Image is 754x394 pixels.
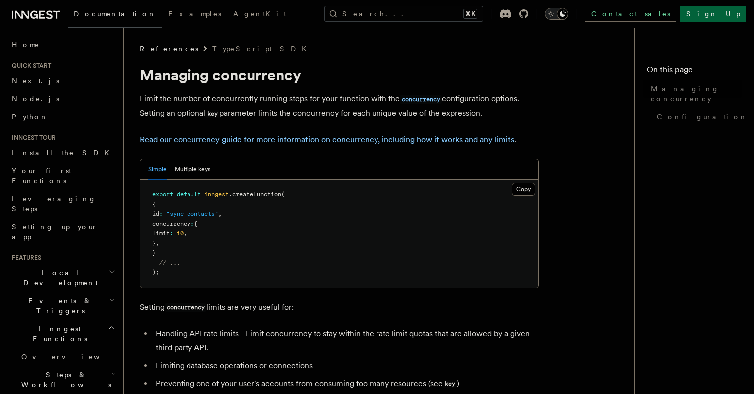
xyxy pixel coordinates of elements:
li: Limiting database operations or connections [153,359,539,373]
span: id [152,210,159,217]
li: Preventing one of your user's accounts from consuming too many resources (see ) [153,377,539,391]
kbd: ⌘K [463,9,477,19]
span: Inngest Functions [8,324,108,344]
a: Next.js [8,72,117,90]
span: Configuration [657,112,748,122]
a: Home [8,36,117,54]
h1: Managing concurrency [140,66,539,84]
span: Home [12,40,40,50]
code: key [443,380,457,388]
span: ); [152,269,159,276]
a: Python [8,108,117,126]
a: Overview [17,348,117,366]
button: Simple [148,159,167,180]
a: Your first Functions [8,162,117,190]
span: default [177,191,201,198]
button: Search...⌘K [324,6,483,22]
span: "sync-contacts" [166,210,218,217]
span: Managing concurrency [651,84,742,104]
span: .createFunction [229,191,281,198]
span: Leveraging Steps [12,195,96,213]
a: Configuration [653,108,742,126]
span: Setting up your app [12,223,98,241]
span: , [184,230,187,237]
span: Python [12,113,48,121]
a: Node.js [8,90,117,108]
h4: On this page [647,64,742,80]
span: References [140,44,198,54]
span: AgentKit [233,10,286,18]
li: Handling API rate limits - Limit concurrency to stay within the rate limit quotas that are allowe... [153,327,539,355]
span: : [170,230,173,237]
a: AgentKit [227,3,292,27]
button: Copy [512,183,535,196]
a: Install the SDK [8,144,117,162]
a: Managing concurrency [647,80,742,108]
code: concurrency [400,95,442,104]
a: Setting up your app [8,218,117,246]
a: Sign Up [680,6,746,22]
a: Contact sales [585,6,676,22]
span: Overview [21,353,124,361]
span: // ... [159,259,180,266]
button: Multiple keys [175,159,210,180]
a: Documentation [68,3,162,28]
p: Limit the number of concurrently running steps for your function with the configuration options. ... [140,92,539,121]
span: } [152,249,156,256]
a: Examples [162,3,227,27]
span: { [194,220,197,227]
span: : [159,210,163,217]
span: ( [281,191,285,198]
span: export [152,191,173,198]
span: limit [152,230,170,237]
span: Features [8,254,41,262]
button: Toggle dark mode [545,8,568,20]
span: 10 [177,230,184,237]
a: TypeScript SDK [212,44,313,54]
span: , [218,210,222,217]
span: concurrency [152,220,190,227]
code: key [205,110,219,118]
span: Next.js [12,77,59,85]
span: Documentation [74,10,156,18]
span: Local Development [8,268,109,288]
span: Quick start [8,62,51,70]
span: Inngest tour [8,134,56,142]
button: Events & Triggers [8,292,117,320]
span: : [190,220,194,227]
p: Setting limits are very useful for: [140,300,539,315]
code: concurrency [165,303,206,312]
span: Events & Triggers [8,296,109,316]
a: Read our concurrency guide for more information on concurrency, including how it works and any li... [140,135,514,144]
span: Steps & Workflows [17,370,111,390]
span: Node.js [12,95,59,103]
span: , [156,240,159,247]
a: Leveraging Steps [8,190,117,218]
span: } [152,240,156,247]
button: Steps & Workflows [17,366,117,394]
span: Examples [168,10,221,18]
p: . [140,133,539,147]
span: { [152,201,156,208]
span: inngest [204,191,229,198]
button: Inngest Functions [8,320,117,348]
span: Install the SDK [12,149,115,157]
button: Local Development [8,264,117,292]
span: Your first Functions [12,167,71,185]
a: concurrency [400,94,442,103]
